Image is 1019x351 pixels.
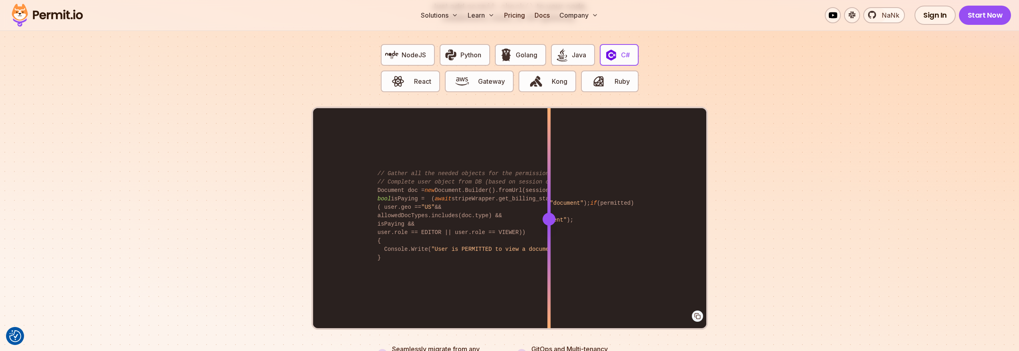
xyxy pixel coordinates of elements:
[914,6,956,25] a: Sign In
[455,75,469,88] img: Gateway
[414,77,431,86] span: React
[572,50,586,60] span: Java
[621,50,630,60] span: C#
[9,330,21,342] img: Revisit consent button
[556,7,601,23] button: Company
[555,48,569,62] img: Java
[877,10,899,20] span: NaNk
[464,7,498,23] button: Learn
[604,48,618,62] img: C#
[421,204,435,210] span: "US"
[444,48,458,62] img: Python
[516,50,537,60] span: Golang
[959,6,1011,25] a: Start Now
[391,75,405,88] img: React
[592,75,605,88] img: Ruby
[550,200,583,206] span: "document"
[529,75,543,88] img: Kong
[424,187,434,194] span: new
[8,2,86,29] img: Permit logo
[372,163,647,268] code: User user = User.Builder.fromSession(session); Document doc = Document.Builder().fromUrl(session....
[531,7,553,23] a: Docs
[552,77,567,86] span: Kong
[9,330,21,342] button: Consent Preferences
[418,7,461,23] button: Solutions
[435,196,452,202] span: await
[499,48,513,62] img: Golang
[378,179,643,185] span: // Complete user object from DB (based on session object, only 3 DB queries...)
[501,7,528,23] a: Pricing
[431,246,559,252] span: "User is PERMITTED to view a document"
[378,196,391,202] span: bool
[478,77,505,86] span: Gateway
[590,200,597,206] span: if
[615,77,630,86] span: Ruby
[385,48,399,62] img: NodeJS
[863,7,905,23] a: NaNk
[378,170,569,177] span: // Gather all the needed objects for the permission check
[402,50,426,60] span: NodeJS
[460,50,481,60] span: Python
